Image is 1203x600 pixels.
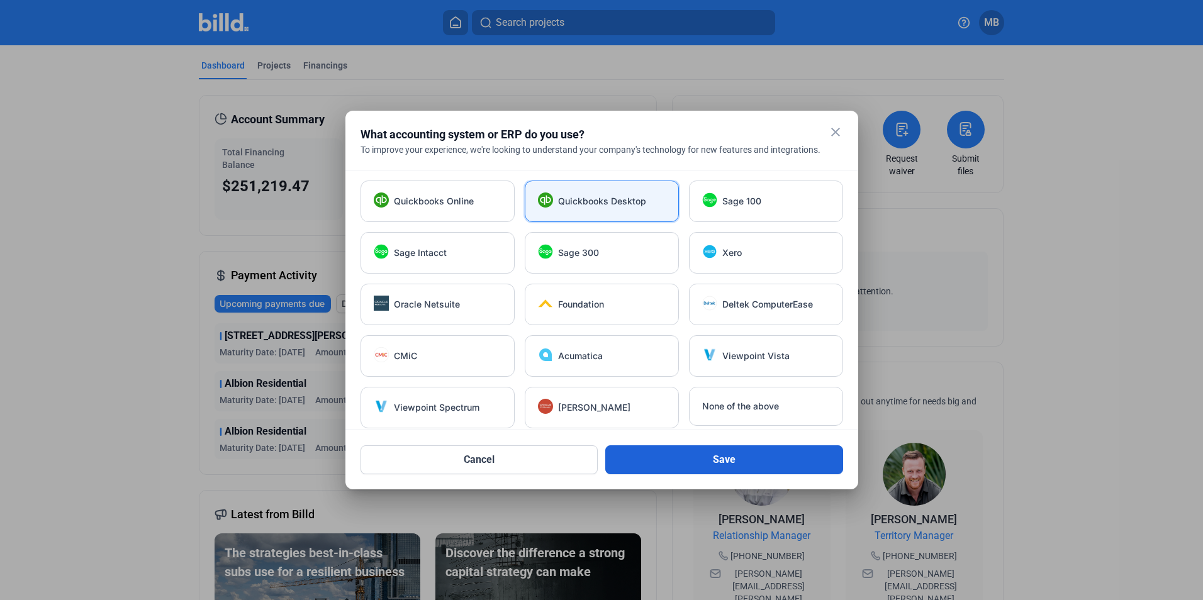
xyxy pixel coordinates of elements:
[558,401,630,414] span: [PERSON_NAME]
[702,400,779,413] span: None of the above
[361,445,598,474] button: Cancel
[605,445,843,474] button: Save
[558,298,604,311] span: Foundation
[558,247,599,259] span: Sage 300
[394,401,479,414] span: Viewpoint Spectrum
[722,298,813,311] span: Deltek ComputerEase
[361,143,843,156] div: To improve your experience, we're looking to understand your company's technology for new feature...
[394,247,447,259] span: Sage Intacct
[558,350,603,362] span: Acumatica
[361,126,812,143] div: What accounting system or ERP do you use?
[394,298,460,311] span: Oracle Netsuite
[558,195,646,208] span: Quickbooks Desktop
[722,195,761,208] span: Sage 100
[828,125,843,140] mat-icon: close
[722,247,742,259] span: Xero
[394,195,474,208] span: Quickbooks Online
[722,350,790,362] span: Viewpoint Vista
[394,350,417,362] span: CMiC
